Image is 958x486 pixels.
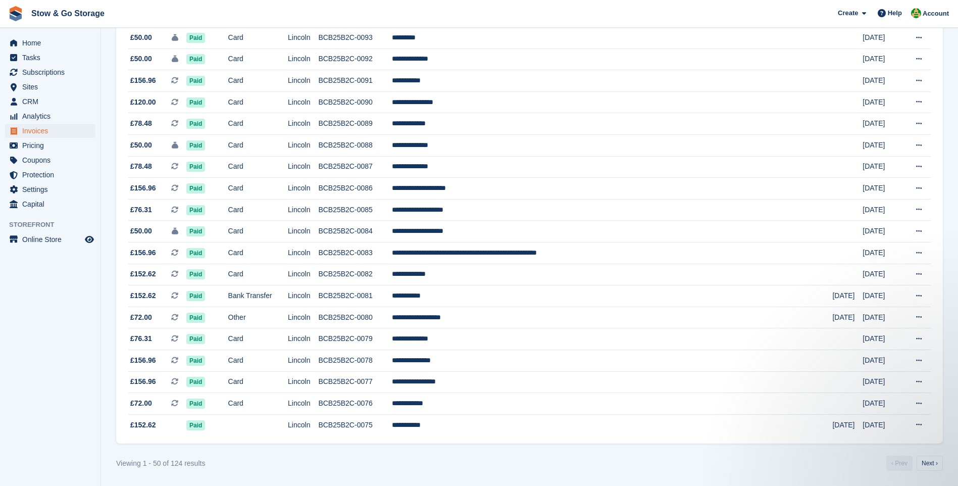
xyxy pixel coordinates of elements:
td: Lincoln [288,371,318,393]
td: Lincoln [288,70,318,92]
td: Lincoln [288,414,318,435]
td: [DATE] [863,70,902,92]
span: £152.62 [130,290,156,301]
span: Paid [186,98,205,108]
span: Paid [186,205,205,215]
a: menu [5,153,95,167]
span: Tasks [22,51,83,65]
td: Card [228,48,288,70]
td: [DATE] [863,371,902,393]
a: menu [5,109,95,123]
nav: Pages [884,456,945,471]
span: £50.00 [130,54,152,64]
td: BCB25B2C-0087 [318,156,392,178]
span: Help [888,8,902,18]
td: BCB25B2C-0092 [318,48,392,70]
span: Paid [186,291,205,301]
span: Analytics [22,109,83,123]
span: Paid [186,377,205,387]
td: BCB25B2C-0075 [318,414,392,435]
td: BCB25B2C-0088 [318,135,392,157]
td: [DATE] [863,414,902,435]
td: BCB25B2C-0084 [318,221,392,242]
span: £72.00 [130,398,152,409]
td: [DATE] [863,113,902,135]
span: Paid [186,334,205,344]
td: [DATE] [863,350,902,372]
td: Card [228,393,288,415]
span: Pricing [22,138,83,153]
td: [DATE] [832,414,863,435]
td: Lincoln [288,91,318,113]
span: Invoices [22,124,83,138]
span: Home [22,36,83,50]
td: Card [228,156,288,178]
span: £50.00 [130,226,152,236]
img: Alex Taylor [911,8,921,18]
a: menu [5,168,95,182]
a: Stow & Go Storage [27,5,109,22]
span: £76.31 [130,205,152,215]
td: BCB25B2C-0091 [318,70,392,92]
a: menu [5,197,95,211]
td: Lincoln [288,178,318,200]
span: £156.96 [130,183,156,193]
td: BCB25B2C-0093 [318,27,392,49]
td: Card [228,91,288,113]
span: Create [838,8,858,18]
span: Protection [22,168,83,182]
td: Card [228,264,288,285]
td: [DATE] [832,285,863,307]
span: Sites [22,80,83,94]
span: Paid [186,248,205,258]
a: menu [5,80,95,94]
span: £78.48 [130,161,152,172]
td: Card [228,70,288,92]
span: Settings [22,182,83,197]
td: [DATE] [863,199,902,221]
span: Paid [186,33,205,43]
td: Card [228,199,288,221]
td: [DATE] [863,393,902,415]
td: Lincoln [288,221,318,242]
td: Lincoln [288,328,318,350]
span: Account [923,9,949,19]
td: BCB25B2C-0080 [318,307,392,328]
td: [DATE] [863,307,902,328]
td: Lincoln [288,307,318,328]
td: [DATE] [863,242,902,264]
span: Paid [186,399,205,409]
span: CRM [22,94,83,109]
span: Paid [186,119,205,129]
td: [DATE] [863,328,902,350]
td: [DATE] [863,48,902,70]
span: Paid [186,269,205,279]
td: BCB25B2C-0082 [318,264,392,285]
td: Lincoln [288,48,318,70]
span: £152.62 [130,420,156,430]
td: BCB25B2C-0079 [318,328,392,350]
td: [DATE] [863,221,902,242]
a: menu [5,232,95,247]
td: Other [228,307,288,328]
td: Card [228,27,288,49]
span: £120.00 [130,97,156,108]
td: Card [228,221,288,242]
td: [DATE] [863,27,902,49]
td: Card [228,113,288,135]
td: BCB25B2C-0077 [318,371,392,393]
span: £72.00 [130,312,152,323]
span: Paid [186,226,205,236]
span: £156.96 [130,376,156,387]
td: Lincoln [288,156,318,178]
a: menu [5,138,95,153]
td: Lincoln [288,285,318,307]
a: Next [917,456,943,471]
td: Lincoln [288,135,318,157]
td: Bank Transfer [228,285,288,307]
td: [DATE] [863,285,902,307]
td: Lincoln [288,113,318,135]
a: Previous [886,456,913,471]
span: Capital [22,197,83,211]
td: Lincoln [288,350,318,372]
